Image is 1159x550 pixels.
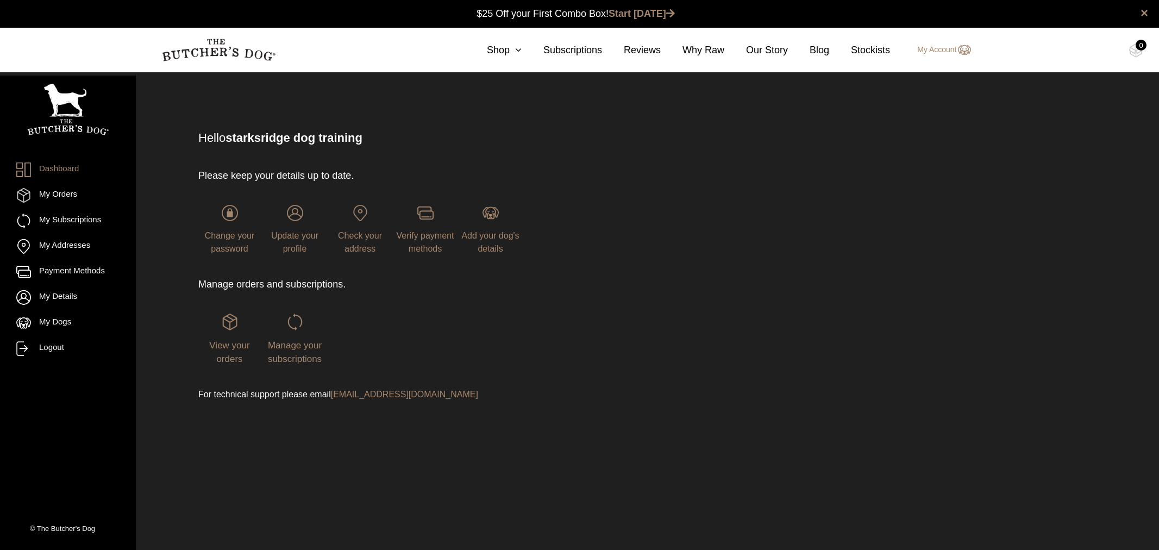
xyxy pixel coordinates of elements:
[271,231,318,253] span: Update your profile
[287,205,303,221] img: login-TBD_Profile.png
[788,43,829,58] a: Blog
[198,388,717,401] p: For technical support please email
[222,314,238,330] img: login-TBD_Orders.png
[461,231,519,253] span: Add your dog's details
[264,314,326,364] a: Manage your subscriptions
[198,314,261,364] a: View your orders
[225,131,362,145] strong: starksridge dog training
[724,43,788,58] a: Our Story
[264,205,326,253] a: Update your profile
[198,129,1004,147] p: Hello
[397,231,454,253] span: Verify payment methods
[465,43,522,58] a: Shop
[222,205,238,221] img: login-TBD_Password.png
[459,205,522,253] a: Add your dog's details
[16,316,120,330] a: My Dogs
[16,290,120,305] a: My Details
[16,265,120,279] a: Payment Methods
[522,43,602,58] a: Subscriptions
[287,314,303,330] img: login-TBD_Subscriptions.png
[1141,7,1148,20] a: close
[331,390,478,399] a: [EMAIL_ADDRESS][DOMAIN_NAME]
[906,43,970,57] a: My Account
[394,205,456,253] a: Verify payment methods
[16,188,120,203] a: My Orders
[16,214,120,228] a: My Subscriptions
[329,205,391,253] a: Check your address
[483,205,499,221] img: login-TBD_Dog.png
[352,205,368,221] img: login-TBD_Address.png
[198,205,261,253] a: Change your password
[198,277,717,292] p: Manage orders and subscriptions.
[209,340,249,365] span: View your orders
[609,8,675,19] a: Start [DATE]
[1136,40,1147,51] div: 0
[602,43,661,58] a: Reviews
[198,168,717,183] p: Please keep your details up to date.
[205,231,255,253] span: Change your password
[338,231,382,253] span: Check your address
[268,340,322,365] span: Manage your subscriptions
[16,162,120,177] a: Dashboard
[417,205,434,221] img: login-TBD_Payments.png
[16,239,120,254] a: My Addresses
[27,84,109,135] img: TBD_Portrait_Logo_White.png
[1129,43,1143,58] img: TBD_Cart-Empty.png
[661,43,724,58] a: Why Raw
[16,341,120,356] a: Logout
[829,43,890,58] a: Stockists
